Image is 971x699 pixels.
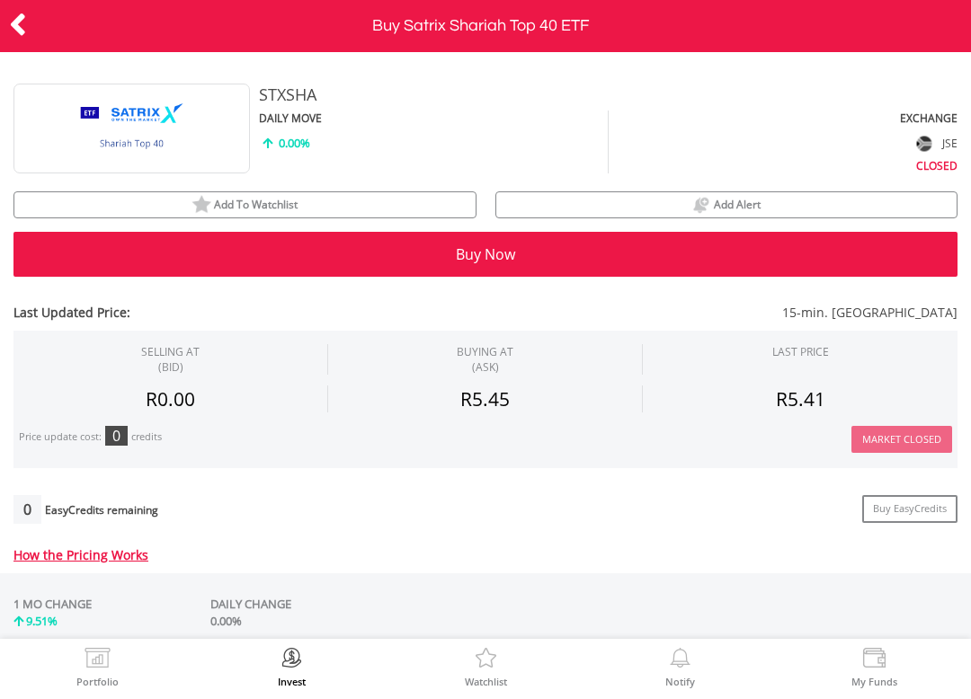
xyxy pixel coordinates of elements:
[609,111,958,126] div: EXCHANGE
[666,648,694,673] img: View Notifications
[26,613,58,629] span: 9.51%
[76,677,119,686] label: Portfolio
[259,84,783,107] div: STXSHA
[64,84,199,173] img: EQU.ZA.STXSHA.png
[214,197,298,212] span: Add To Watchlist
[851,677,897,686] label: My Funds
[278,648,306,686] a: Invest
[776,386,825,411] span: R5.41
[76,648,119,686] a: Portfolio
[942,136,958,151] span: JSE
[259,111,609,126] div: DAILY MOVE
[772,344,829,359] div: LAST PRICE
[465,677,507,686] label: Watchlist
[210,596,447,613] div: DAILY CHANGE
[457,344,513,375] span: BUYING AT
[917,136,932,151] img: flag
[609,155,958,173] div: CLOSED
[278,677,306,686] label: Invest
[84,648,111,673] img: View Portfolio
[457,359,513,375] span: (ASK)
[714,197,761,212] span: Add Alert
[192,195,211,215] img: watchlist
[45,504,158,519] div: EasyCredits remaining
[13,232,958,277] button: Buy Now
[472,648,500,673] img: Watchlist
[851,426,952,454] button: Market Closed
[691,195,711,215] img: price alerts bell
[407,304,958,322] span: 15-min. [GEOGRAPHIC_DATA]
[13,191,477,218] button: watchlist Add To Watchlist
[278,648,306,673] img: Invest Now
[665,648,695,686] a: Notify
[860,648,888,673] img: View Funds
[146,386,195,411] span: R0.00
[495,191,958,218] button: price alerts bell Add Alert
[460,386,510,411] span: R5.45
[141,344,200,375] div: SELLING AT
[13,495,41,524] div: 0
[665,677,695,686] label: Notify
[210,613,242,629] span: 0.00%
[13,546,148,563] a: How the Pricing Works
[131,430,162,444] div: credits
[13,596,92,613] div: 1 MO CHANGE
[141,359,200,375] span: (BID)
[279,135,310,151] span: 0.00%
[105,426,128,446] div: 0
[862,495,958,523] a: Buy EasyCredits
[851,648,897,686] a: My Funds
[465,648,507,686] a: Watchlist
[19,430,102,444] div: Price update cost:
[13,304,407,322] span: Last Updated Price:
